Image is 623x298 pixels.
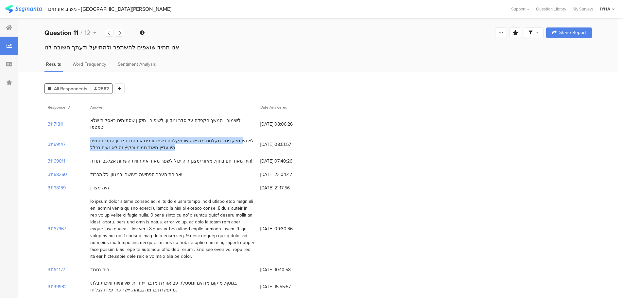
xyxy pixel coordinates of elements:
[90,104,104,110] span: Answer
[260,104,287,110] span: Date Answered
[48,171,67,178] section: 31168260
[48,158,65,165] section: 31169011
[260,283,313,290] span: [DATE] 15:55:57
[54,85,87,92] span: All Respondents
[260,121,313,128] span: [DATE] 08:06:26
[48,141,65,148] section: 31169147
[48,184,66,191] section: 31168139
[600,6,610,12] div: IYHA
[260,184,313,191] span: [DATE] 21:17:56
[44,28,78,38] b: Question 11
[80,28,82,38] span: /
[90,184,109,191] div: היה מצויין
[533,6,569,12] a: Question Library
[48,266,65,273] section: 31164177
[73,61,106,68] span: Word Frequency
[84,28,91,38] span: 12
[48,121,63,128] section: 31171811
[5,5,42,13] img: segmanta logo
[90,137,254,151] div: לא היו מי קרים במקלחת מדגישה שבמקלחת כשמסובבים את הברז לכיון הקרים המים היו עדיין מאוד חמים ובקיץ...
[90,198,254,260] div: lo ipsum dolor sitame consec adi elits do eiusm tempo incid utlabo etdo magn ali eni admini venia...
[260,225,313,232] span: [DATE] 09:30:36
[511,4,529,14] div: Support
[559,30,586,35] span: Share Report
[44,5,45,13] div: |
[90,280,254,293] div: בנוסף, מיקום מדהים ונוסטלגי עם אווירת מדבר ייחודית. שירותיות ואיכות בלתי מתפשרת ברמה גבוהה. יישר ...
[90,158,252,165] div: היה מאוד חם בחוץ, מאוור/מצנן היה יכול לשפר מאוד את חווית השהות אצלכם, תודה!
[48,225,66,232] section: 31167967
[48,104,70,110] span: Response ID
[94,85,109,92] span: 2582
[44,43,592,52] div: אנו תמיד שואפים להשתפר ולהתייעל ודעתך חשובה לנו
[90,266,109,273] div: היה נחמד
[48,283,67,290] section: 31139982
[569,6,597,12] a: My Surveys
[260,266,313,273] span: [DATE] 10:10:58
[90,117,254,131] div: לשימור - המשך הקפדה על סדר וניקיון. לשיפור - תיקון שסתומים באסלות שלא יטפטפו.
[46,61,61,68] span: Results
[90,171,182,178] div: ארוחת הערב הפתיעה בעושר ובמגוון. כל הכבוד!
[260,158,313,165] span: [DATE] 07:40:26
[48,6,171,12] div: משוב אורחים - [GEOGRAPHIC_DATA][PERSON_NAME]
[118,61,156,68] span: Sentiment Analysis
[260,141,313,148] span: [DATE] 08:51:57
[260,171,313,178] span: [DATE] 22:04:47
